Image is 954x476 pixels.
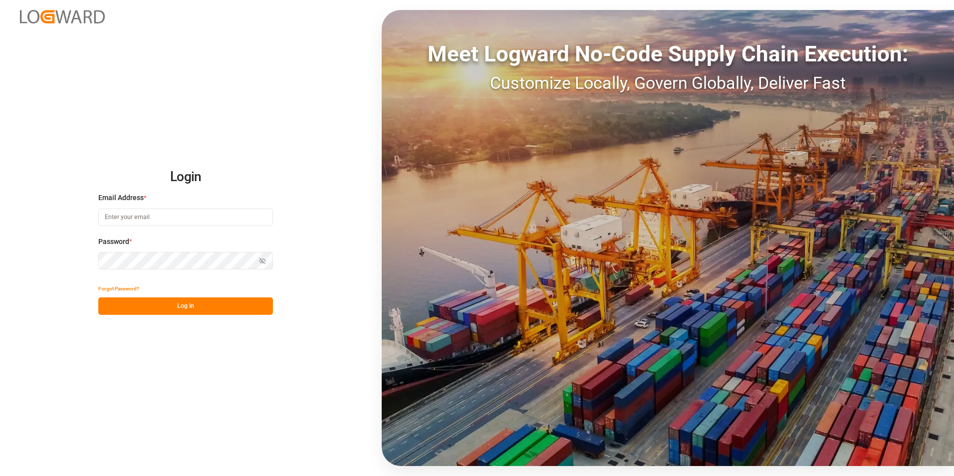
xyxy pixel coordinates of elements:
[98,237,129,247] span: Password
[98,297,273,315] button: Log In
[382,70,954,96] div: Customize Locally, Govern Globally, Deliver Fast
[20,10,105,23] img: Logward_new_orange.png
[382,37,954,70] div: Meet Logward No-Code Supply Chain Execution:
[98,161,273,193] h2: Login
[98,193,144,203] span: Email Address
[98,280,139,297] button: Forgot Password?
[98,209,273,226] input: Enter your email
